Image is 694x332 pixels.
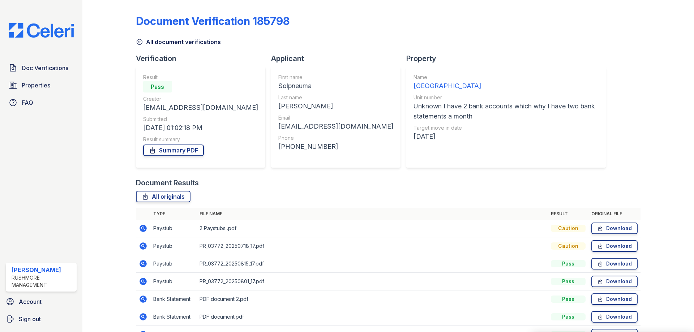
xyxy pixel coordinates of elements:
a: Name [GEOGRAPHIC_DATA] [414,74,599,91]
a: FAQ [6,95,77,110]
a: Download [591,276,638,287]
div: Email [278,114,393,121]
div: First name [278,74,393,81]
div: Rushmore Management [12,274,74,289]
td: Bank Statement [150,308,197,326]
div: [PERSON_NAME] [278,101,393,111]
div: [PHONE_NUMBER] [278,142,393,152]
div: Pass [551,260,586,267]
span: Properties [22,81,50,90]
span: FAQ [22,98,33,107]
iframe: chat widget [664,303,687,325]
div: Solpneuma [278,81,393,91]
td: Bank Statement [150,290,197,308]
div: [EMAIL_ADDRESS][DOMAIN_NAME] [143,103,258,113]
div: Creator [143,95,258,103]
span: Sign out [19,315,41,323]
td: Paystub [150,237,197,255]
div: Unit number [414,94,599,101]
div: Unknown I have 2 bank accounts which why I have two bank statements a month [414,101,599,121]
div: Target move in date [414,124,599,131]
div: [DATE] [414,131,599,142]
div: Pass [551,296,586,303]
div: Result summary [143,136,258,143]
div: [GEOGRAPHIC_DATA] [414,81,599,91]
a: Account [3,294,80,309]
img: CE_Logo_Blue-a8612792a0a2168367f1c8372b55b34899dd931a85d93a1a3d3e32e68fde9ad4.png [3,23,80,38]
div: Last name [278,94,393,101]
td: PR_03772_20250801_17.pdf [197,273,548,290]
a: All originals [136,191,190,202]
a: All document verifications [136,38,221,46]
span: Doc Verifications [22,64,68,72]
a: Summary PDF [143,145,204,156]
a: Download [591,258,638,270]
th: Type [150,208,197,220]
th: File name [197,208,548,220]
div: Pass [551,313,586,320]
a: Download [591,293,638,305]
div: Name [414,74,599,81]
a: Download [591,240,638,252]
a: Doc Verifications [6,61,77,75]
div: Applicant [271,53,406,64]
div: Property [406,53,612,64]
td: Paystub [150,220,197,237]
div: Caution [551,225,586,232]
th: Original file [588,208,641,220]
div: Document Results [136,178,199,188]
td: PDF document.pdf [197,308,548,326]
div: Caution [551,242,586,250]
div: Verification [136,53,271,64]
a: Properties [6,78,77,92]
a: Download [591,311,638,323]
div: Phone [278,134,393,142]
td: PR_03772_20250718_17.pdf [197,237,548,255]
a: Download [591,223,638,234]
div: Document Verification 185798 [136,14,290,27]
td: PDF document 2.pdf [197,290,548,308]
a: Sign out [3,312,80,326]
td: Paystub [150,273,197,290]
div: [DATE] 01:02:18 PM [143,123,258,133]
div: [PERSON_NAME] [12,266,74,274]
div: Pass [143,81,172,92]
div: Pass [551,278,586,285]
div: Submitted [143,116,258,123]
td: 2 Paystubs .pdf [197,220,548,237]
td: PR_03772_20250815_17.pdf [197,255,548,273]
span: Account [19,297,42,306]
td: Paystub [150,255,197,273]
th: Result [548,208,588,220]
div: [EMAIL_ADDRESS][DOMAIN_NAME] [278,121,393,131]
div: Result [143,74,258,81]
